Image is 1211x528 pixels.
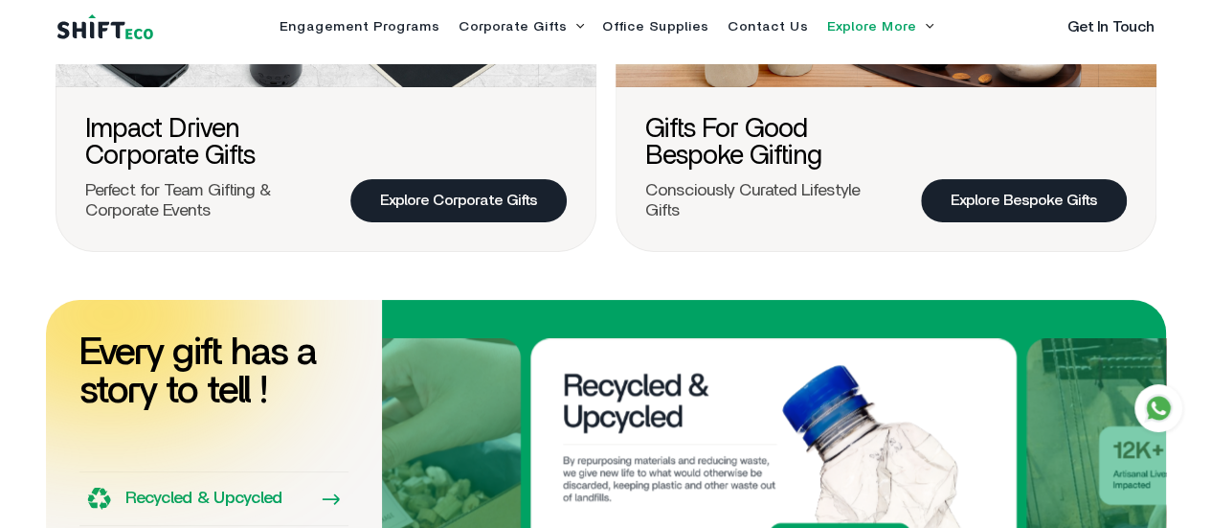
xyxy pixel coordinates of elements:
[728,20,808,34] a: Contact Us
[645,181,886,222] p: Consciously Curated Lifestyle Gifts
[125,490,282,507] p: Recycled & Upcycled
[602,20,708,34] a: Office Supplies
[85,116,326,170] h3: Impact Driven Corporate Gifts
[79,333,348,410] h1: Every gift has a story to tell !
[921,179,1127,222] a: Explore Bespoke Gifts
[85,181,326,222] p: Perfect for Team Gifting & Corporate Events
[827,20,916,34] a: Explore More
[1067,19,1155,34] a: Get In Touch
[280,20,439,34] a: Engagement Programs
[459,20,567,34] a: Corporate Gifts
[350,179,567,222] a: Explore Corporate Gifts
[645,116,886,170] h3: Gifts for Good Bespoke Gifting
